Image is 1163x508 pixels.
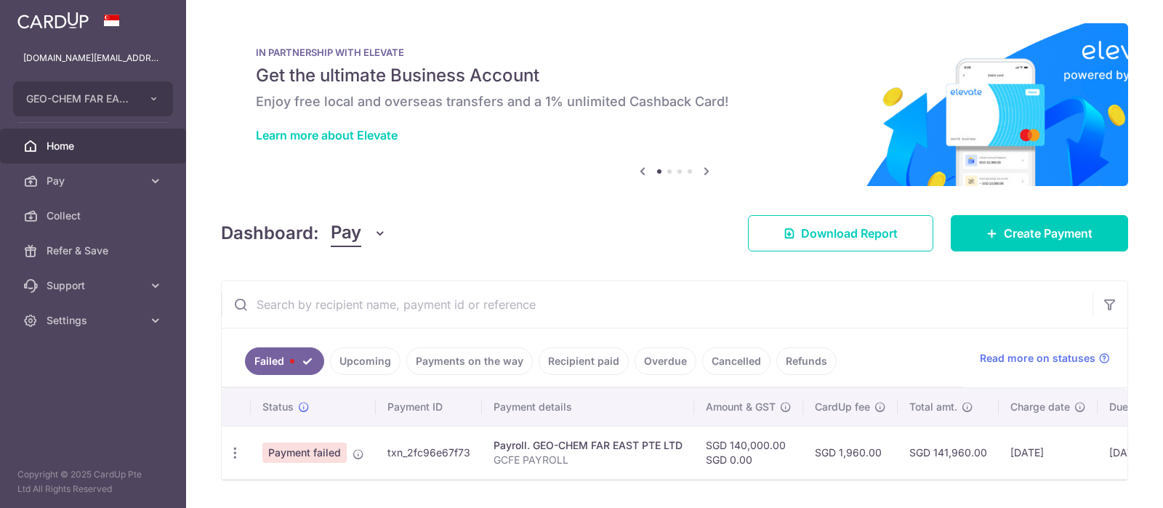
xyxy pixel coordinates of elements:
p: IN PARTNERSHIP WITH ELEVATE [256,47,1093,58]
a: Download Report [748,215,933,251]
h4: Dashboard: [221,220,319,246]
input: Search by recipient name, payment id or reference [222,281,1092,328]
a: Upcoming [330,347,401,375]
span: Support [47,278,142,293]
span: Create Payment [1004,225,1092,242]
th: Payment details [482,388,694,426]
button: Pay [331,219,387,247]
span: Pay [47,174,142,188]
span: Read more on statuses [980,351,1095,366]
span: CardUp fee [815,400,870,414]
span: Status [262,400,294,414]
span: Due date [1109,400,1153,414]
h5: Get the ultimate Business Account [256,64,1093,87]
span: Refer & Save [47,243,142,258]
a: Learn more about Elevate [256,128,398,142]
span: Amount & GST [706,400,776,414]
img: CardUp [17,12,89,29]
span: Home [47,139,142,153]
p: GCFE PAYROLL [494,453,683,467]
a: Failed [245,347,324,375]
div: Payroll. GEO-CHEM FAR EAST PTE LTD [494,438,683,453]
a: Refunds [776,347,837,375]
a: Recipient paid [539,347,629,375]
td: [DATE] [999,426,1098,479]
td: txn_2fc96e67f73 [376,426,482,479]
span: Pay [331,219,361,247]
p: [DOMAIN_NAME][EMAIL_ADDRESS][DOMAIN_NAME] [23,51,163,65]
span: Download Report [801,225,898,242]
span: Collect [47,209,142,223]
span: Payment failed [262,443,347,463]
span: Settings [47,313,142,328]
a: Cancelled [702,347,770,375]
button: GEO-CHEM FAR EAST PTE LTD [13,81,173,116]
img: Renovation banner [221,23,1128,186]
td: SGD 141,960.00 [898,426,999,479]
a: Create Payment [951,215,1128,251]
a: Payments on the way [406,347,533,375]
th: Payment ID [376,388,482,426]
span: Charge date [1010,400,1070,414]
a: Overdue [635,347,696,375]
td: SGD 140,000.00 SGD 0.00 [694,426,803,479]
span: GEO-CHEM FAR EAST PTE LTD [26,92,134,106]
h6: Enjoy free local and overseas transfers and a 1% unlimited Cashback Card! [256,93,1093,110]
span: Total amt. [909,400,957,414]
a: Read more on statuses [980,351,1110,366]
